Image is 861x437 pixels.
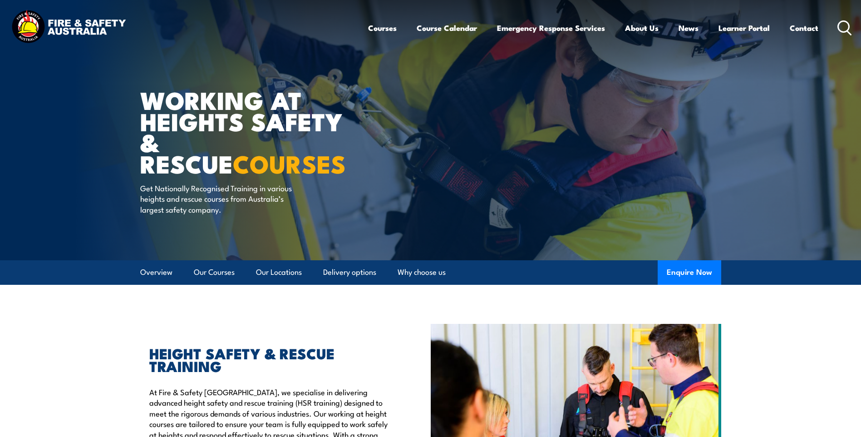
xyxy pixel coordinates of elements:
a: Learner Portal [718,16,770,40]
a: Delivery options [323,260,376,284]
a: Our Locations [256,260,302,284]
strong: COURSES [233,144,346,182]
a: Emergency Response Services [497,16,605,40]
button: Enquire Now [658,260,721,285]
h1: WORKING AT HEIGHTS SAFETY & RESCUE [140,89,364,174]
a: News [679,16,699,40]
a: Course Calendar [417,16,477,40]
a: Why choose us [398,260,446,284]
a: Contact [790,16,818,40]
a: About Us [625,16,659,40]
a: Overview [140,260,172,284]
a: Our Courses [194,260,235,284]
p: Get Nationally Recognised Training in various heights and rescue courses from Australia’s largest... [140,183,306,214]
h2: HEIGHT SAFETY & RESCUE TRAINING [149,347,389,372]
a: Courses [368,16,397,40]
